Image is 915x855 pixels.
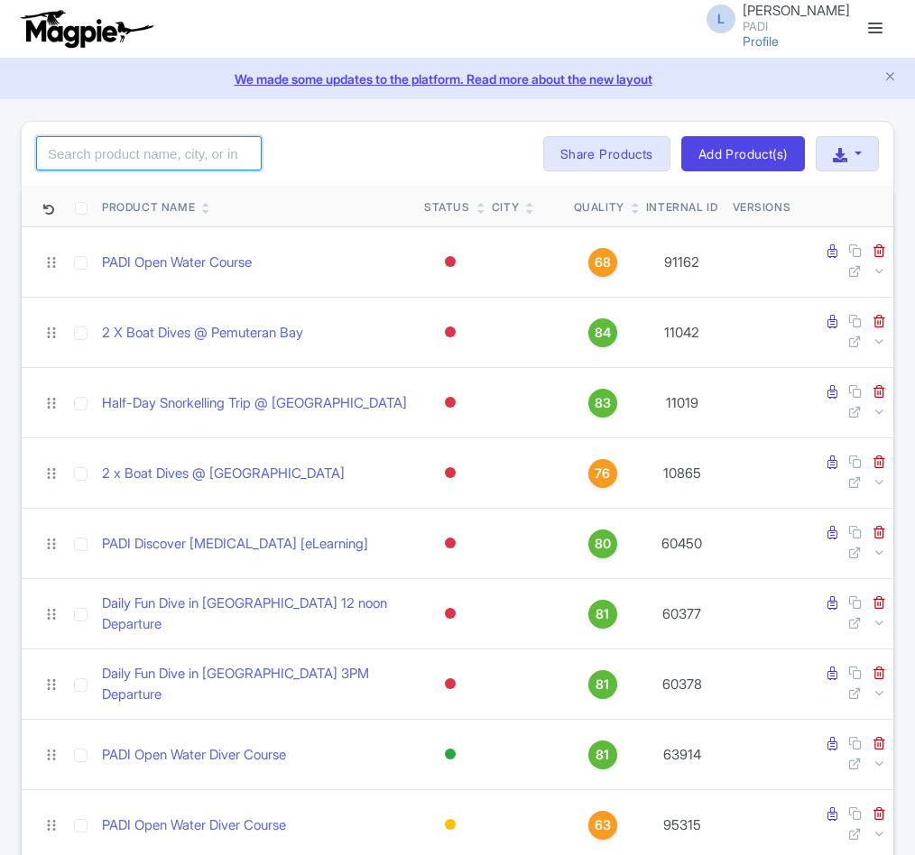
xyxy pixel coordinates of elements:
[441,812,459,838] div: Building
[639,579,726,649] td: 60377
[102,664,410,704] a: Daily Fun Dive in [GEOGRAPHIC_DATA] 3PM Departure
[574,248,632,277] a: 68
[574,811,632,840] a: 63
[743,33,779,49] a: Profile
[492,199,519,216] div: City
[639,298,726,368] td: 11042
[639,186,726,227] th: Internal ID
[696,4,850,32] a: L [PERSON_NAME] PADI
[574,740,632,769] a: 81
[441,249,459,275] div: Inactive
[441,390,459,416] div: Inactive
[36,136,262,170] input: Search product name, city, or interal id
[441,671,459,697] div: Inactive
[595,464,610,483] span: 76
[639,368,726,438] td: 11019
[596,604,609,624] span: 81
[574,600,632,629] a: 81
[574,389,632,418] a: 83
[639,438,726,509] td: 10865
[574,199,624,216] div: Quality
[596,745,609,765] span: 81
[595,323,611,343] span: 84
[102,323,303,344] a: 2 X Boat Dives @ Pemuteran Bay
[543,136,670,172] a: Share Products
[726,186,799,227] th: Versions
[595,253,611,272] span: 68
[441,741,459,768] div: Active
[441,530,459,556] div: Inactive
[102,393,407,414] a: Half-Day Snorkelling Trip @ [GEOGRAPHIC_DATA]
[574,318,632,347] a: 84
[574,529,632,558] a: 80
[102,253,252,273] a: PADI Open Water Course
[707,5,735,33] span: L
[441,601,459,627] div: Inactive
[574,670,632,699] a: 81
[424,199,470,216] div: Status
[102,464,345,484] a: 2 x Boat Dives @ [GEOGRAPHIC_DATA]
[595,534,611,554] span: 80
[595,393,611,413] span: 83
[639,720,726,790] td: 63914
[639,649,726,720] td: 60378
[743,2,850,19] span: [PERSON_NAME]
[102,593,410,634] a: Daily Fun Dive in [GEOGRAPHIC_DATA] 12 noon Departure
[595,815,611,835] span: 63
[681,136,805,172] a: Add Product(s)
[102,199,195,216] div: Product Name
[102,534,368,555] a: PADI Discover [MEDICAL_DATA] [eLearning]
[639,509,726,579] td: 60450
[574,459,632,488] a: 76
[441,460,459,486] div: Inactive
[102,815,286,836] a: PADI Open Water Diver Course
[441,319,459,345] div: Inactive
[883,68,897,88] button: Close announcement
[743,21,850,32] small: PADI
[596,675,609,694] span: 81
[11,69,904,88] a: We made some updates to the platform. Read more about the new layout
[102,745,286,766] a: PADI Open Water Diver Course
[639,227,726,298] td: 91162
[16,9,156,49] img: logo-ab69f6fb50320c5b225c76a69d11143b.png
